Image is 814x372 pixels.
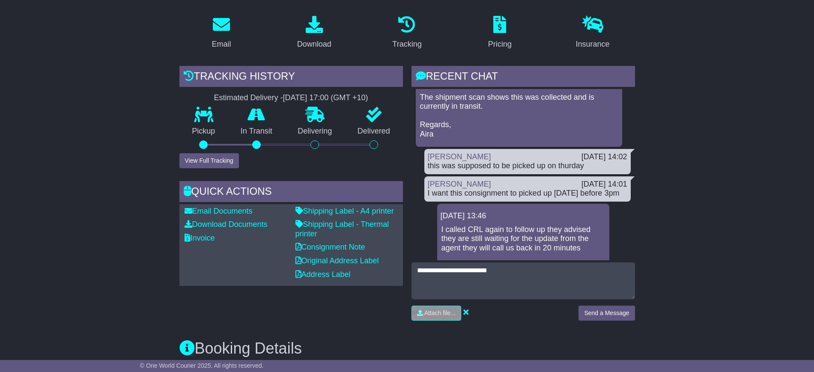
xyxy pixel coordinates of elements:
a: Shipping Label - A4 printer [295,207,394,215]
h3: Booking Details [179,340,635,357]
div: this was supposed to be picked up on thurday [428,161,627,171]
div: Email [212,39,231,50]
span: © One World Courier 2025. All rights reserved. [140,362,264,369]
div: Insurance [576,39,610,50]
a: Email Documents [185,207,253,215]
p: I called CRL again to follow up they advised they are still waiting for the update from the agent... [441,225,605,271]
p: In Transit [228,127,285,136]
div: [DATE] 17:00 (GMT +10) [283,93,368,103]
a: Shipping Label - Thermal printer [295,220,389,238]
div: Download [297,39,331,50]
button: Send a Message [578,306,635,321]
a: Original Address Label [295,256,379,265]
a: Download [292,13,337,53]
a: [PERSON_NAME] [428,152,491,161]
a: Pricing [483,13,517,53]
a: Download Documents [185,220,268,229]
div: Quick Actions [179,181,403,204]
a: Invoice [185,234,215,242]
div: Pricing [488,39,512,50]
a: Email [206,13,236,53]
a: Insurance [570,13,615,53]
div: Estimated Delivery - [179,93,403,103]
div: [DATE] 13:46 [441,211,606,221]
a: [PERSON_NAME] [428,180,491,188]
div: [DATE] 14:01 [581,180,627,189]
a: Address Label [295,270,351,279]
button: View Full Tracking [179,153,239,168]
div: Tracking history [179,66,403,89]
p: Hi [PERSON_NAME], The shipment scan shows this was collected and is currently in transit. Regards... [420,74,618,139]
p: Delivered [345,127,403,136]
p: Delivering [285,127,345,136]
div: I want this consignment to picked up [DATE] before 3pm [428,189,627,198]
div: [DATE] 14:02 [581,152,627,162]
p: Pickup [179,127,228,136]
div: Tracking [392,39,421,50]
div: RECENT CHAT [411,66,635,89]
a: Consignment Note [295,243,365,251]
a: Tracking [387,13,427,53]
